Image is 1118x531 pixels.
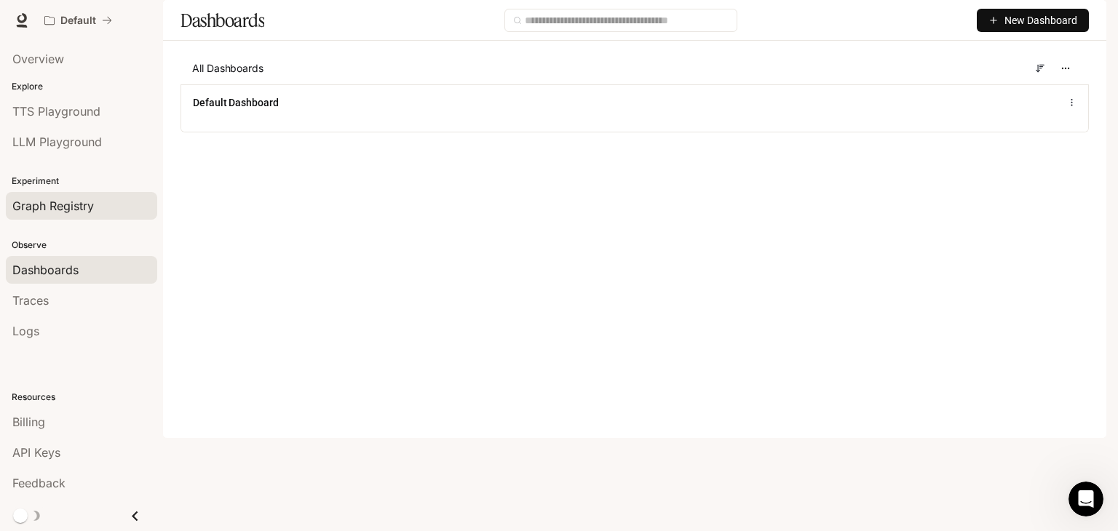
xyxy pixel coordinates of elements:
button: All workspaces [38,6,119,35]
p: Default [60,15,96,27]
span: All Dashboards [192,61,263,76]
a: Default Dashboard [193,95,279,110]
span: New Dashboard [1004,12,1077,28]
iframe: Intercom live chat [1069,482,1103,516]
button: New Dashboard [977,9,1089,32]
h1: Dashboards [181,6,264,35]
